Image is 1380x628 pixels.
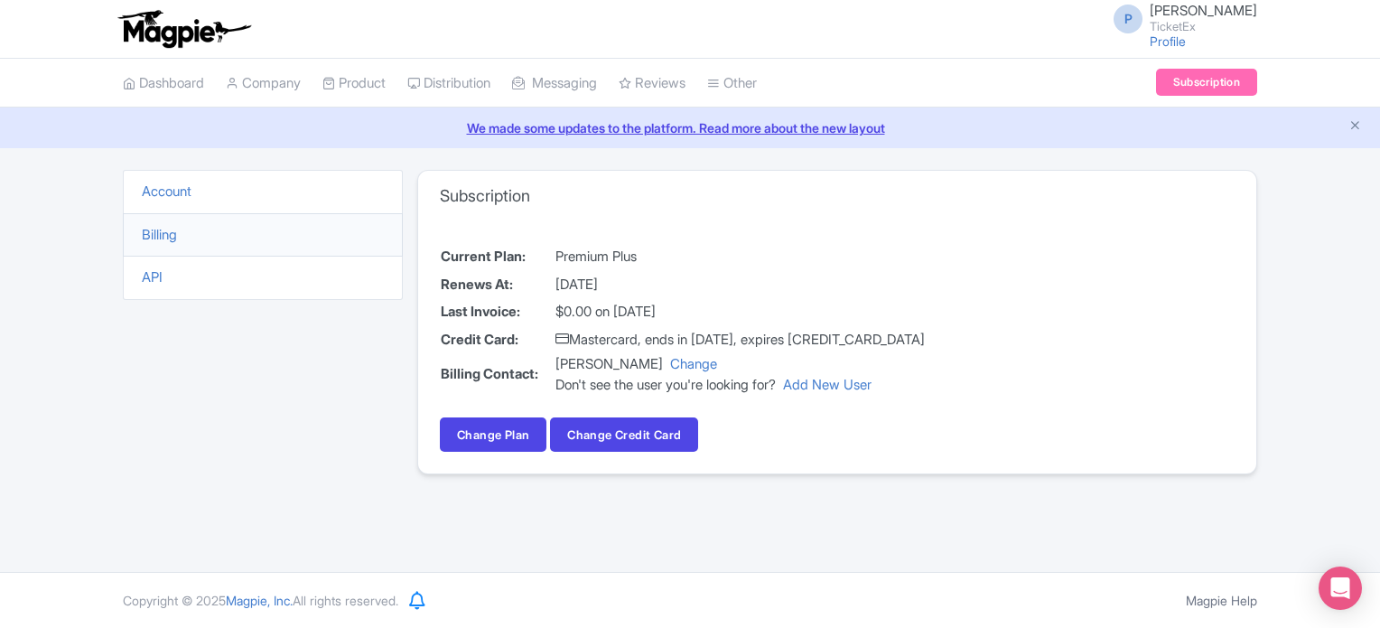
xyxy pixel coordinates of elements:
a: Add New User [783,376,872,393]
th: Billing Contact: [440,353,555,396]
a: Account [142,183,191,200]
a: P [PERSON_NAME] TicketEx [1103,4,1257,33]
a: Distribution [407,59,490,108]
a: Billing [142,226,177,243]
th: Credit Card: [440,326,555,354]
a: Change Plan [440,417,546,452]
h3: Subscription [440,186,530,206]
a: Company [226,59,301,108]
small: TicketEx [1150,21,1257,33]
span: [PERSON_NAME] [1150,2,1257,19]
th: Current Plan: [440,243,555,271]
td: [DATE] [555,271,926,299]
a: Change [670,355,717,372]
td: Mastercard, ends in [DATE], expires [CREDIT_CARD_DATA] [555,326,926,354]
a: Reviews [619,59,685,108]
a: Other [707,59,757,108]
td: [PERSON_NAME] [555,353,926,396]
a: We made some updates to the platform. Read more about the new layout [11,118,1369,137]
th: Last Invoice: [440,298,555,326]
div: Don't see the user you're looking for? [555,375,925,396]
a: Dashboard [123,59,204,108]
button: Change Credit Card [550,417,698,452]
a: Profile [1150,33,1186,49]
a: Subscription [1156,69,1257,96]
button: Close announcement [1348,117,1362,137]
td: Premium Plus [555,243,926,271]
div: Open Intercom Messenger [1319,567,1362,610]
img: logo-ab69f6fb50320c5b225c76a69d11143b.png [114,9,254,49]
span: Magpie, Inc. [226,593,293,608]
td: $0.00 on [DATE] [555,298,926,326]
a: API [142,268,163,286]
div: Copyright © 2025 All rights reserved. [112,591,409,610]
span: P [1114,5,1142,33]
a: Magpie Help [1186,593,1257,608]
th: Renews At: [440,271,555,299]
a: Messaging [512,59,597,108]
a: Product [322,59,386,108]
